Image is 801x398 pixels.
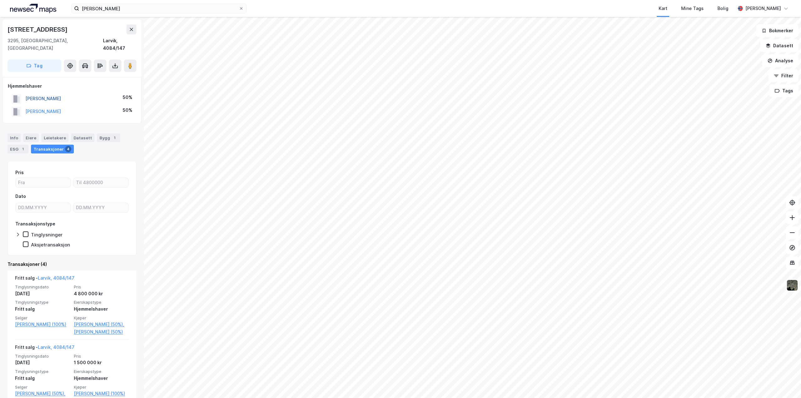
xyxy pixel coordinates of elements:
[8,82,136,90] div: Hjemmelshaver
[103,37,136,52] div: Larvik, 4084/147
[74,369,129,374] span: Eierskapstype
[15,274,74,284] div: Fritt salg -
[111,135,118,141] div: 1
[745,5,781,12] div: [PERSON_NAME]
[71,133,94,142] div: Datasett
[762,54,798,67] button: Analyse
[74,354,129,359] span: Pris
[15,220,55,228] div: Transaksjonstype
[717,5,728,12] div: Bolig
[74,375,129,382] div: Hjemmelshaver
[760,39,798,52] button: Datasett
[15,385,70,390] span: Selger
[15,300,70,305] span: Tinglysningstype
[15,390,70,397] a: [PERSON_NAME] (50%),
[31,242,70,248] div: Aksjetransaksjon
[681,5,704,12] div: Mine Tags
[16,203,70,212] input: DD.MM.YYYY
[15,315,70,321] span: Selger
[16,178,70,187] input: Fra
[15,344,74,354] div: Fritt salg -
[74,284,129,290] span: Pris
[123,106,132,114] div: 50%
[74,385,129,390] span: Kjøper
[79,4,239,13] input: Søk på adresse, matrikkel, gårdeiere, leietakere eller personer
[74,328,129,336] a: [PERSON_NAME] (50%)
[41,133,69,142] div: Leietakere
[756,24,798,37] button: Bokmerker
[15,193,26,200] div: Dato
[74,359,129,366] div: 1 500 000 kr
[769,85,798,97] button: Tags
[768,70,798,82] button: Filter
[15,290,70,297] div: [DATE]
[97,133,120,142] div: Bygg
[31,145,74,153] div: Transaksjoner
[15,284,70,290] span: Tinglysningsdato
[38,344,74,350] a: Larvik, 4084/147
[659,5,667,12] div: Kart
[786,279,798,291] img: 9k=
[8,133,21,142] div: Info
[8,59,61,72] button: Tag
[770,368,801,398] iframe: Chat Widget
[15,359,70,366] div: [DATE]
[15,375,70,382] div: Fritt salg
[74,300,129,305] span: Eierskapstype
[15,305,70,313] div: Fritt salg
[15,169,24,176] div: Pris
[74,321,129,328] a: [PERSON_NAME] (50%),
[74,290,129,297] div: 4 800 000 kr
[74,315,129,321] span: Kjøper
[65,146,71,152] div: 4
[15,321,70,328] a: [PERSON_NAME] (100%)
[74,390,129,397] a: [PERSON_NAME] (100%)
[23,133,39,142] div: Eiere
[10,4,56,13] img: logo.a4113a55bc3d86da70a041830d287a7e.svg
[8,37,103,52] div: 3295, [GEOGRAPHIC_DATA], [GEOGRAPHIC_DATA]
[38,275,74,281] a: Larvik, 4084/147
[123,94,132,101] div: 50%
[74,203,128,212] input: DD.MM.YYYY
[74,178,128,187] input: Til 4800000
[31,232,63,238] div: Tinglysninger
[8,145,28,153] div: ESG
[20,146,26,152] div: 1
[15,369,70,374] span: Tinglysningstype
[74,305,129,313] div: Hjemmelshaver
[8,24,69,34] div: [STREET_ADDRESS]
[15,354,70,359] span: Tinglysningsdato
[8,261,136,268] div: Transaksjoner (4)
